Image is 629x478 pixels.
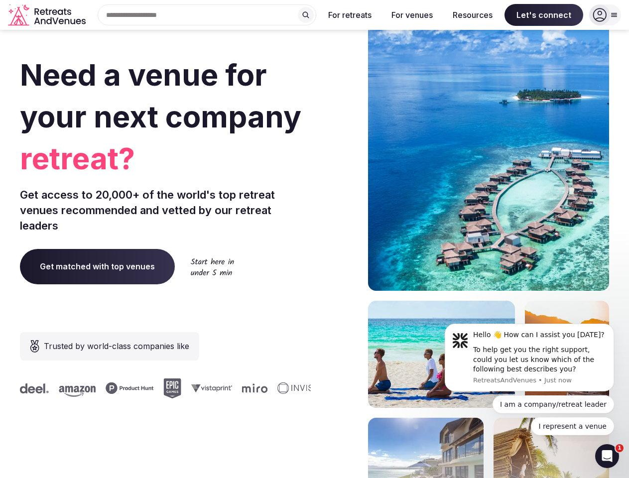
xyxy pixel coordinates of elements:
img: woman sitting in back of truck with camels [525,301,609,408]
svg: Deel company logo [18,383,47,393]
svg: Invisible company logo [276,382,331,394]
button: For venues [383,4,441,26]
span: Trusted by world-class companies like [44,340,189,352]
svg: Vistaprint company logo [190,384,231,392]
img: Start here in under 5 min [191,258,234,275]
a: Get matched with top venues [20,249,175,284]
span: Let's connect [504,4,583,26]
span: retreat? [20,137,311,179]
svg: Miro company logo [241,383,266,393]
iframe: Intercom live chat [595,444,619,468]
iframe: Intercom notifications message [430,315,629,441]
p: Get access to 20,000+ of the world's top retreat venues recommended and vetted by our retreat lea... [20,187,311,233]
img: yoga on tropical beach [368,301,515,408]
span: 1 [616,444,624,452]
svg: Retreats and Venues company logo [8,4,88,26]
a: Visit the homepage [8,4,88,26]
svg: Epic Games company logo [162,378,180,398]
span: Need a venue for your next company [20,57,301,134]
button: Resources [445,4,501,26]
button: For retreats [320,4,379,26]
